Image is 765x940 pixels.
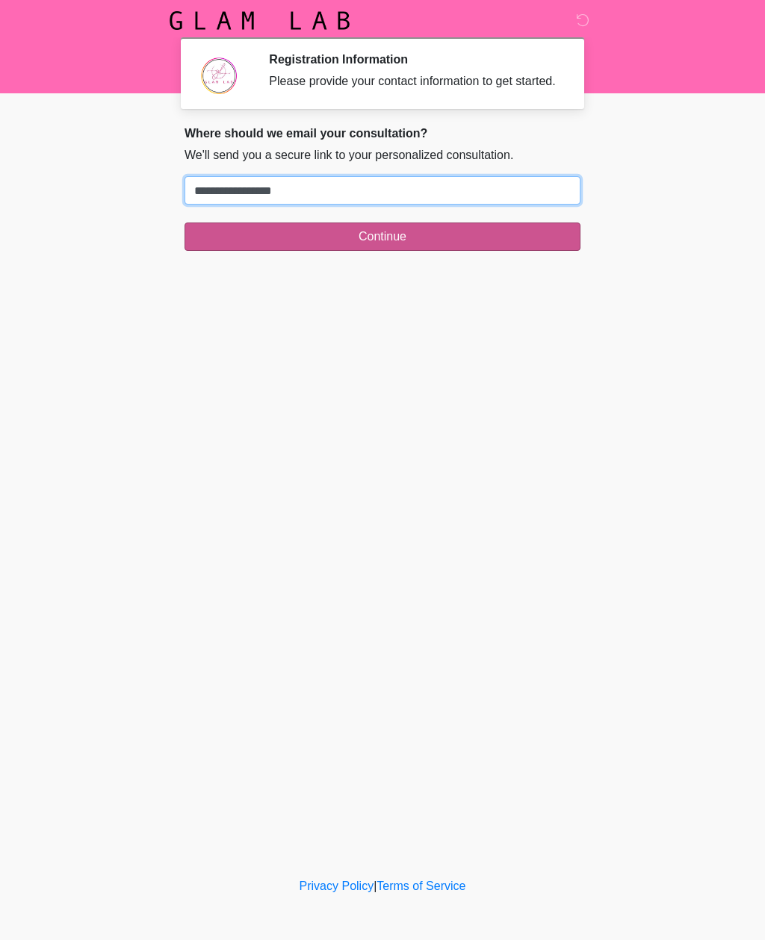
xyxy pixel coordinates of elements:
[269,52,558,66] h2: Registration Information
[196,52,241,97] img: Agent Avatar
[269,72,558,90] div: Please provide your contact information to get started.
[374,880,377,892] a: |
[377,880,465,892] a: Terms of Service
[185,146,580,164] p: We'll send you a secure link to your personalized consultation.
[170,11,350,30] img: Glam Lab Logo
[300,880,374,892] a: Privacy Policy
[185,126,580,140] h2: Where should we email your consultation?
[185,222,580,251] button: Continue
